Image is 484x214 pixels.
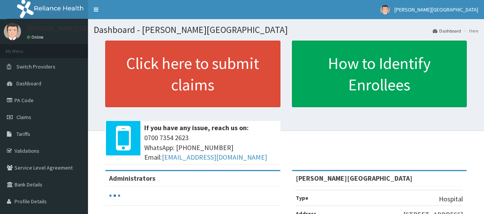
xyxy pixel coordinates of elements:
[16,80,41,87] span: Dashboard
[144,123,249,132] b: If you have any issue, reach us on:
[16,131,30,137] span: Tariffs
[109,190,121,201] svg: audio-loading
[144,133,277,162] span: 0700 7354 2623 WhatsApp: [PHONE_NUMBER] Email:
[109,174,155,183] b: Administrators
[27,25,140,32] p: [PERSON_NAME][GEOGRAPHIC_DATA]
[439,194,463,204] p: Hospital
[94,25,478,35] h1: Dashboard - [PERSON_NAME][GEOGRAPHIC_DATA]
[292,41,467,107] a: How to Identify Enrollees
[394,6,478,13] span: [PERSON_NAME][GEOGRAPHIC_DATA]
[27,34,45,40] a: Online
[380,5,390,15] img: User Image
[296,174,412,183] strong: [PERSON_NAME][GEOGRAPHIC_DATA]
[4,23,21,40] img: User Image
[162,153,267,162] a: [EMAIL_ADDRESS][DOMAIN_NAME]
[296,194,308,201] b: Type
[105,41,280,107] a: Click here to submit claims
[433,28,461,34] a: Dashboard
[16,114,31,121] span: Claims
[16,63,55,70] span: Switch Providers
[462,28,478,34] li: Here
